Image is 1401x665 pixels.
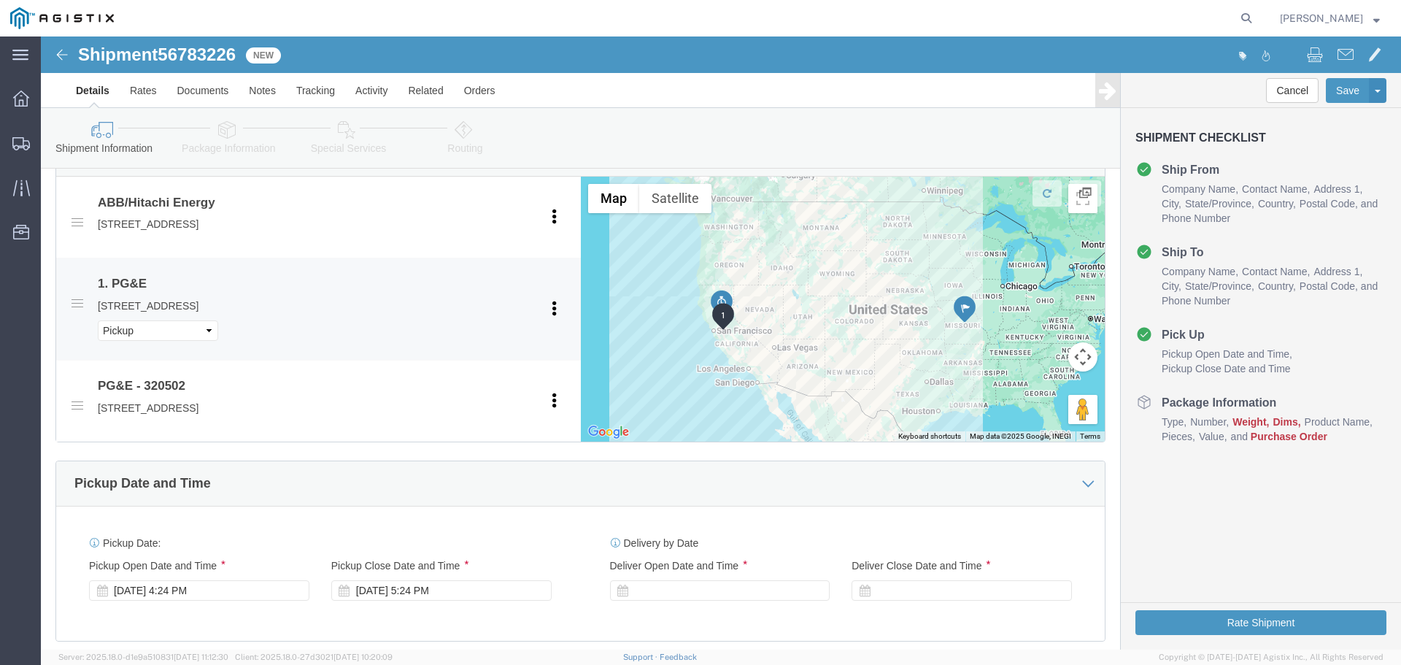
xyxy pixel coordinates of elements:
a: Support [623,653,660,661]
span: Copyright © [DATE]-[DATE] Agistix Inc., All Rights Reserved [1159,651,1383,664]
span: Emma Alvis [1280,10,1363,26]
span: [DATE] 11:12:30 [174,653,228,661]
iframe: FS Legacy Container [41,36,1401,650]
span: [DATE] 10:20:09 [333,653,393,661]
span: Client: 2025.18.0-27d3021 [235,653,393,661]
span: Server: 2025.18.0-d1e9a510831 [58,653,228,661]
img: logo [10,7,114,29]
a: Feedback [660,653,697,661]
button: [PERSON_NAME] [1279,9,1381,27]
